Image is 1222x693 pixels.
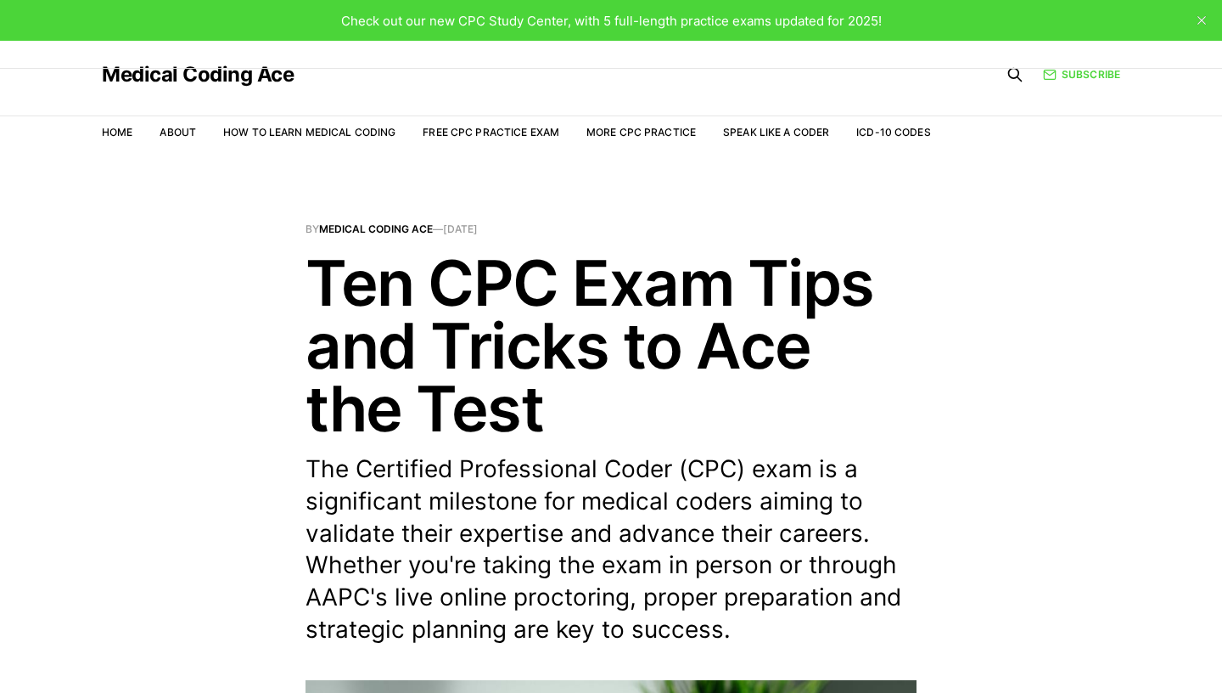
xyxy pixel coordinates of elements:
a: ICD-10 Codes [856,126,930,138]
button: close [1188,7,1215,34]
time: [DATE] [443,223,478,235]
a: More CPC Practice [586,126,696,138]
p: The Certified Professional Coder (CPC) exam is a significant milestone for medical coders aiming ... [305,454,916,646]
span: Check out our new CPC Study Center, with 5 full-length practice exams updated for 2025! [341,13,882,29]
a: How to Learn Medical Coding [223,126,395,138]
a: Home [102,126,132,138]
a: Subscribe [1043,66,1120,82]
h1: Ten CPC Exam Tips and Tricks to Ace the Test [305,251,916,440]
a: Medical Coding Ace [102,65,294,85]
a: Speak Like a Coder [723,126,829,138]
iframe: portal-trigger [939,610,1222,693]
a: Free CPC Practice Exam [423,126,559,138]
a: Medical Coding Ace [319,223,433,235]
span: By — [305,224,916,234]
a: About [160,126,196,138]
